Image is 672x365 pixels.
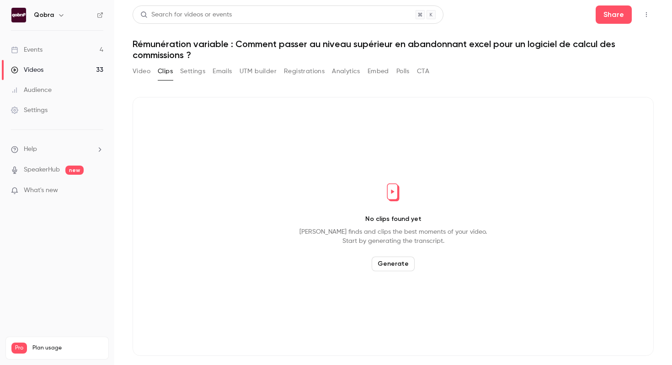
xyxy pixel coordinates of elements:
button: CTA [417,64,429,79]
h6: Qobra [34,11,54,20]
img: Qobra [11,8,26,22]
span: Plan usage [32,344,103,352]
span: Help [24,145,37,154]
button: Analytics [332,64,360,79]
span: What's new [24,186,58,195]
p: No clips found yet [365,215,421,224]
li: help-dropdown-opener [11,145,103,154]
button: Emails [213,64,232,79]
button: Generate [372,257,415,271]
button: Share [596,5,632,24]
button: Top Bar Actions [639,7,654,22]
span: new [65,166,84,175]
button: Registrations [284,64,325,79]
button: Video [133,64,150,79]
iframe: Noticeable Trigger [92,187,103,195]
div: Events [11,45,43,54]
p: [PERSON_NAME] finds and clips the best moments of your video. Start by generating the transcript. [299,227,487,246]
button: UTM builder [240,64,277,79]
button: Clips [158,64,173,79]
div: Audience [11,86,52,95]
div: Settings [11,106,48,115]
a: SpeakerHub [24,165,60,175]
div: Videos [11,65,43,75]
button: Embed [368,64,389,79]
div: Search for videos or events [140,10,232,20]
button: Polls [396,64,410,79]
span: Pro [11,343,27,354]
button: Settings [180,64,205,79]
h1: Rémunération variable : Comment passer au niveau supérieur en abandonnant excel pour un logiciel ... [133,38,654,60]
